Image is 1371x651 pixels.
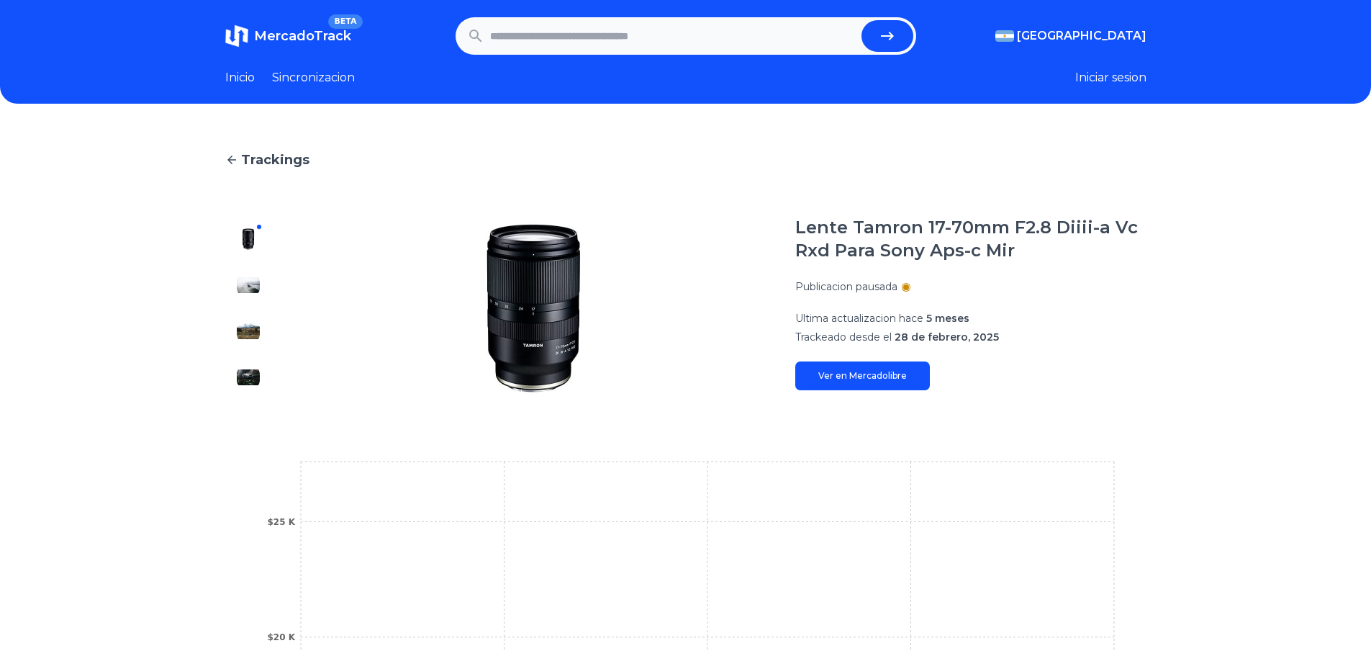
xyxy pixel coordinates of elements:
button: Iniciar sesion [1075,69,1146,86]
tspan: $25 K [267,517,295,527]
img: Lente Tamron 17-70mm F2.8 Diiii-a Vc Rxd Para Sony Aps-c Mir [237,320,260,343]
a: Inicio [225,69,255,86]
a: Sincronizacion [272,69,355,86]
img: Lente Tamron 17-70mm F2.8 Diiii-a Vc Rxd Para Sony Aps-c Mir [300,216,766,400]
p: Publicacion pausada [795,279,897,294]
span: 28 de febrero, 2025 [895,331,999,344]
span: MercadoTrack [254,28,351,44]
span: 5 meses [926,312,969,325]
a: Trackings [225,150,1146,170]
span: Ultima actualizacion hace [795,312,923,325]
h1: Lente Tamron 17-70mm F2.8 Diiii-a Vc Rxd Para Sony Aps-c Mir [795,216,1146,262]
span: [GEOGRAPHIC_DATA] [1017,27,1146,45]
span: Trackings [241,150,309,170]
a: Ver en Mercadolibre [795,362,930,390]
img: MercadoTrack [225,24,248,48]
img: Lente Tamron 17-70mm F2.8 Diiii-a Vc Rxd Para Sony Aps-c Mir [237,228,260,251]
img: Lente Tamron 17-70mm F2.8 Diiii-a Vc Rxd Para Sony Aps-c Mir [237,274,260,297]
img: Lente Tamron 17-70mm F2.8 Diiii-a Vc Rxd Para Sony Aps-c Mir [237,366,260,389]
span: Trackeado desde el [795,331,892,344]
button: [GEOGRAPHIC_DATA] [995,27,1146,45]
a: MercadoTrackBETA [225,24,351,48]
img: Argentina [995,30,1014,42]
tspan: $20 K [267,632,295,642]
span: BETA [328,14,362,29]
